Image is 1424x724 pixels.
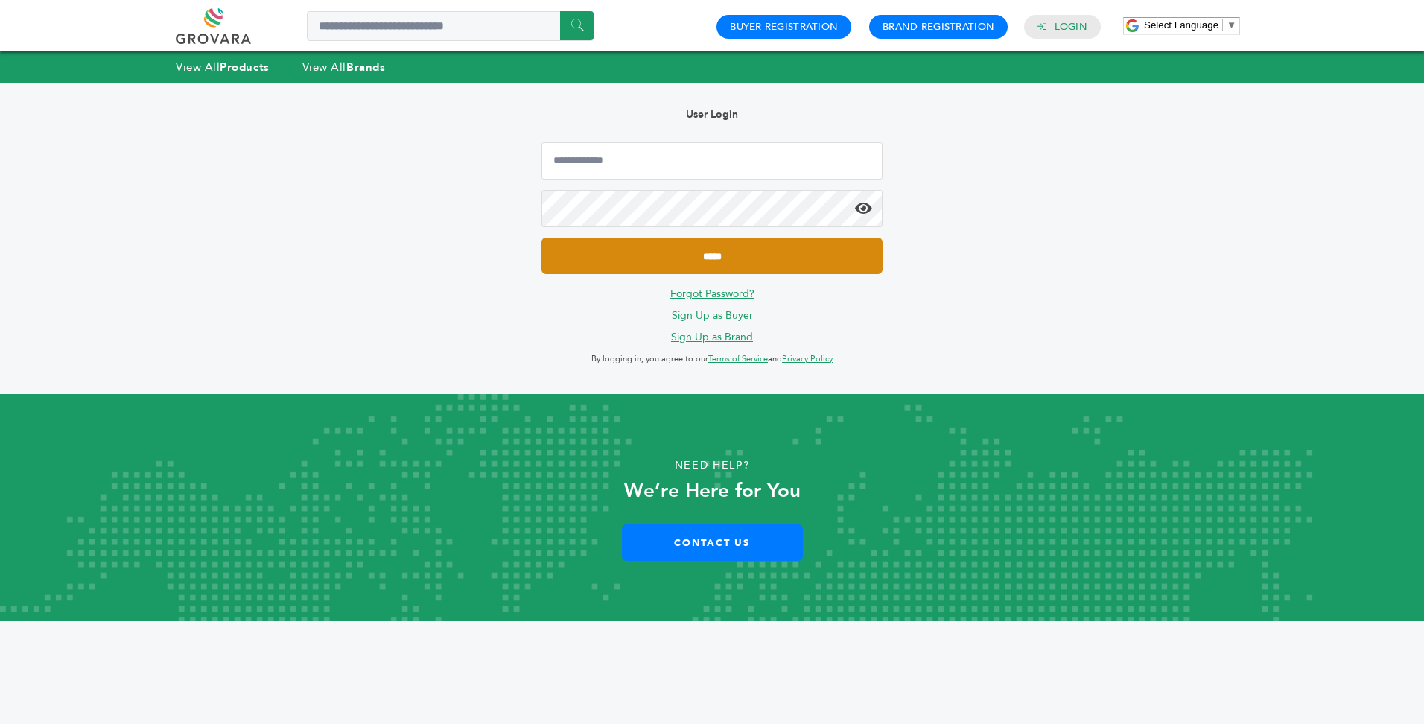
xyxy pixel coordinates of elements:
[672,308,753,323] a: Sign Up as Buyer
[624,477,801,504] strong: We’re Here for You
[708,353,768,364] a: Terms of Service
[346,60,385,74] strong: Brands
[883,20,994,34] a: Brand Registration
[307,11,594,41] input: Search a product or brand...
[730,20,838,34] a: Buyer Registration
[622,524,803,561] a: Contact Us
[1055,20,1087,34] a: Login
[1144,19,1236,31] a: Select Language​
[686,107,738,121] b: User Login
[541,190,883,227] input: Password
[302,60,386,74] a: View AllBrands
[1144,19,1218,31] span: Select Language
[176,60,270,74] a: View AllProducts
[71,454,1353,477] p: Need Help?
[1222,19,1223,31] span: ​
[541,350,883,368] p: By logging in, you agree to our and
[1227,19,1236,31] span: ▼
[541,142,883,180] input: Email Address
[220,60,269,74] strong: Products
[670,287,754,301] a: Forgot Password?
[671,330,753,344] a: Sign Up as Brand
[782,353,833,364] a: Privacy Policy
